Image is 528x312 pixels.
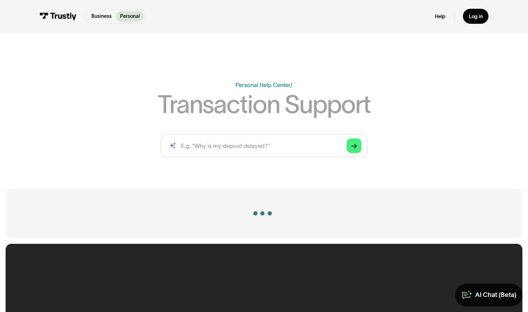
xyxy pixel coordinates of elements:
[475,291,516,299] div: AI Chat (Beta)
[463,9,488,24] a: Log in
[161,134,367,157] form: Search
[120,13,140,20] p: Personal
[87,11,116,22] a: Business
[158,92,370,116] h1: Transaction Support
[435,13,445,20] a: Help
[469,13,483,20] div: Log in
[161,134,367,157] input: search
[40,13,77,20] img: Trustly Logo
[455,284,522,306] a: AI Chat (Beta)
[91,13,112,20] p: Business
[290,82,293,88] div: /
[116,11,144,22] a: Personal
[235,82,290,88] a: Personal Help Center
